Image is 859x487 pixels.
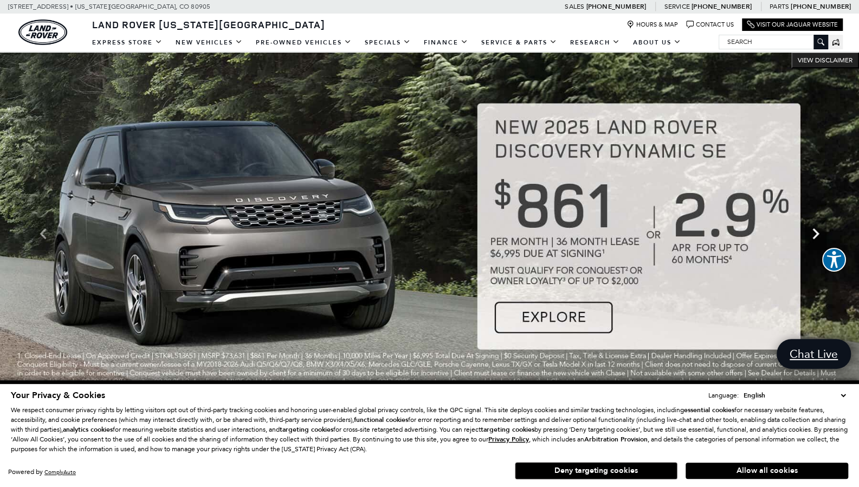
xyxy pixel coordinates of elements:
a: ComplyAuto [44,469,76,476]
a: Land Rover [US_STATE][GEOGRAPHIC_DATA] [86,18,332,31]
input: Search [719,35,828,48]
a: [STREET_ADDRESS] • [US_STATE][GEOGRAPHIC_DATA], CO 80905 [8,3,210,10]
a: [PHONE_NUMBER] [692,2,752,11]
button: Allow all cookies [686,463,848,479]
a: Pre-Owned Vehicles [249,33,358,52]
span: Sales [565,3,584,10]
a: Specials [358,33,417,52]
a: Service & Parts [475,33,564,52]
div: Language: [708,392,739,399]
span: Parts [770,3,789,10]
strong: functional cookies [354,415,408,424]
p: We respect consumer privacy rights by letting visitors opt out of third-party tracking cookies an... [11,405,848,454]
div: Previous [33,217,54,250]
span: VIEW DISCLAIMER [798,56,852,65]
a: Visit Our Jaguar Website [747,21,838,29]
a: Research [564,33,627,52]
button: Deny targeting cookies [515,462,677,479]
a: EXPRESS STORE [86,33,169,52]
strong: essential cookies [684,406,734,414]
span: Land Rover [US_STATE][GEOGRAPHIC_DATA] [92,18,325,31]
div: Powered by [8,469,76,476]
nav: Main Navigation [86,33,688,52]
strong: targeting cookies [280,425,333,434]
a: New Vehicles [169,33,249,52]
span: Your Privacy & Cookies [11,389,105,401]
select: Language Select [741,390,848,401]
a: [PHONE_NUMBER] [791,2,851,11]
img: Land Rover [18,20,67,45]
a: [PHONE_NUMBER] [586,2,646,11]
a: Finance [417,33,475,52]
strong: analytics cookies [63,425,113,434]
u: Privacy Policy [488,435,529,444]
button: VIEW DISCLAIMER [791,52,859,68]
span: Service [664,3,689,10]
strong: targeting cookies [481,425,534,434]
a: Hours & Map [627,21,678,29]
a: land-rover [18,20,67,45]
span: Chat Live [784,347,843,361]
strong: Arbitration Provision [584,435,648,444]
div: Next [805,217,826,250]
a: Chat Live [777,339,851,369]
a: Contact Us [686,21,734,29]
button: Explore your accessibility options [822,248,846,272]
aside: Accessibility Help Desk [822,248,846,274]
a: About Us [627,33,688,52]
